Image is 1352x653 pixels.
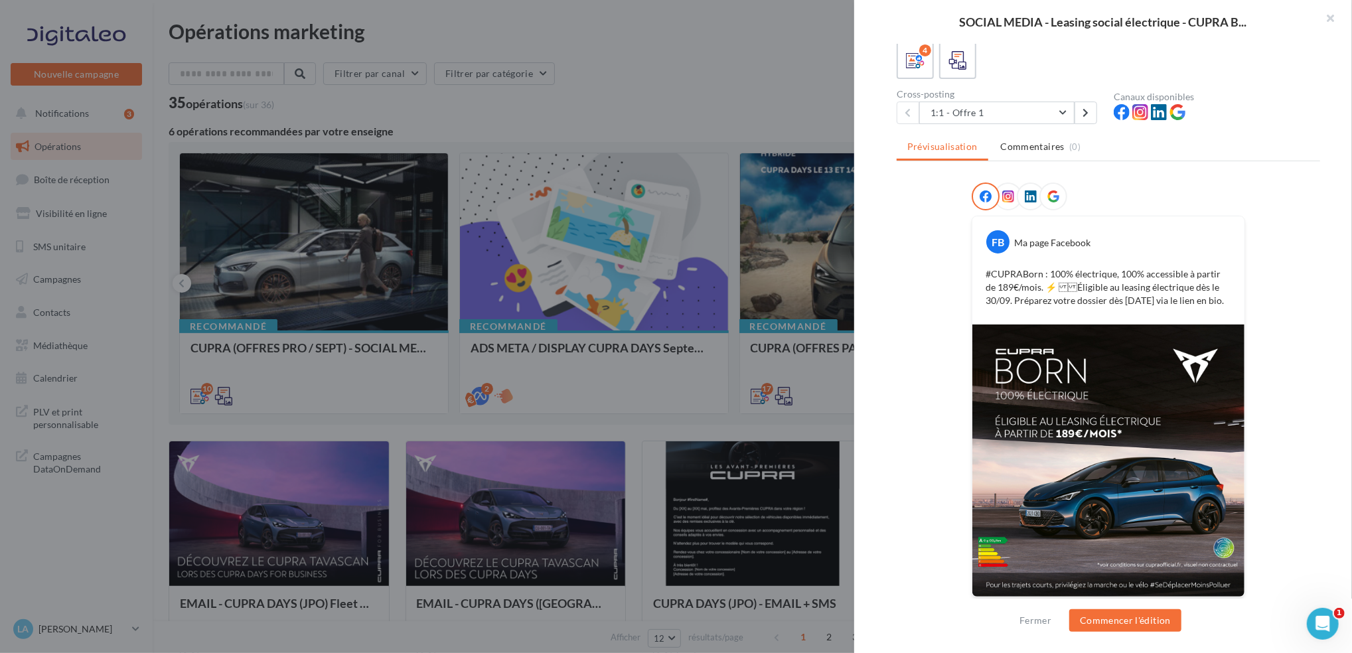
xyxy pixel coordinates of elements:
div: Canaux disponibles [1114,92,1320,102]
button: 1:1 - Offre 1 [919,102,1075,124]
button: Fermer [1014,613,1057,628]
button: Commencer l'édition [1069,609,1181,632]
div: FB [986,230,1010,254]
div: 4 [919,44,931,56]
div: Cross-posting [897,90,1103,99]
div: La prévisualisation est non-contractuelle [972,597,1245,615]
iframe: Intercom live chat [1307,608,1339,640]
div: Ma page Facebook [1014,236,1090,250]
span: (0) [1069,141,1081,152]
span: 1 [1334,608,1345,618]
span: SOCIAL MEDIA - Leasing social électrique - CUPRA B... [960,16,1247,28]
span: Commentaires [1001,140,1065,153]
p: #CUPRABorn : 100% électrique, 100% accessible à partir de 189€/mois. ⚡️ Éligible au leasing élect... [986,267,1231,307]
